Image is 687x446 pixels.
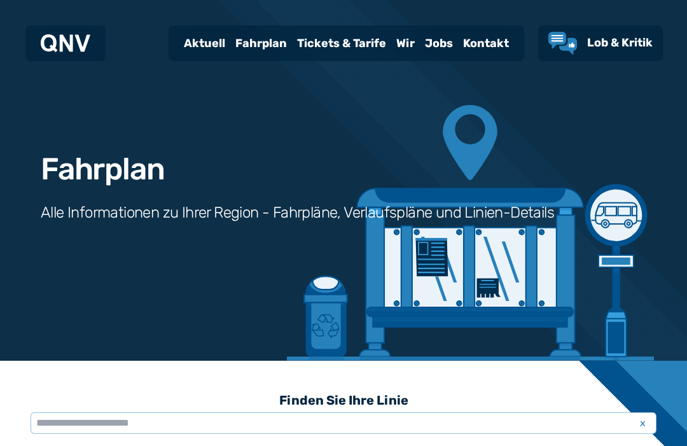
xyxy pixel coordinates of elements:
a: Aktuell [179,27,230,60]
span: x [634,415,651,431]
h3: Alle Informationen zu Ihrer Region - Fahrpläne, Verlaufspläne und Linien-Details [41,202,554,223]
a: Fahrplan [230,27,292,60]
span: Lob & Kritik [587,36,653,50]
a: Kontakt [458,27,514,60]
img: QNV Logo [41,34,90,52]
h1: Fahrplan [41,154,164,185]
a: QNV Logo [41,31,90,56]
a: Wir [391,27,420,60]
h3: Finden Sie Ihre Linie [31,386,656,414]
a: Jobs [420,27,458,60]
a: Lob & Kritik [548,32,653,55]
a: Tickets & Tarife [292,27,391,60]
